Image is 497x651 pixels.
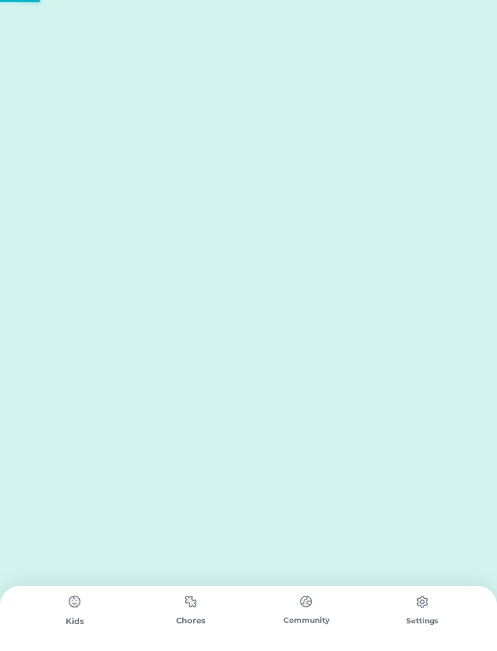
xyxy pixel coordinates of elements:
[179,590,203,614] img: type%3Dchores%2C%20state%3Ddefault.svg
[63,590,87,614] img: type%3Dchores%2C%20state%3Ddefault.svg
[133,615,249,627] div: Chores
[364,615,480,626] div: Settings
[248,615,364,626] div: Community
[294,590,318,614] img: type%3Dchores%2C%20state%3Ddefault.svg
[17,615,133,628] div: Kids
[410,590,434,614] img: type%3Dchores%2C%20state%3Ddefault.svg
